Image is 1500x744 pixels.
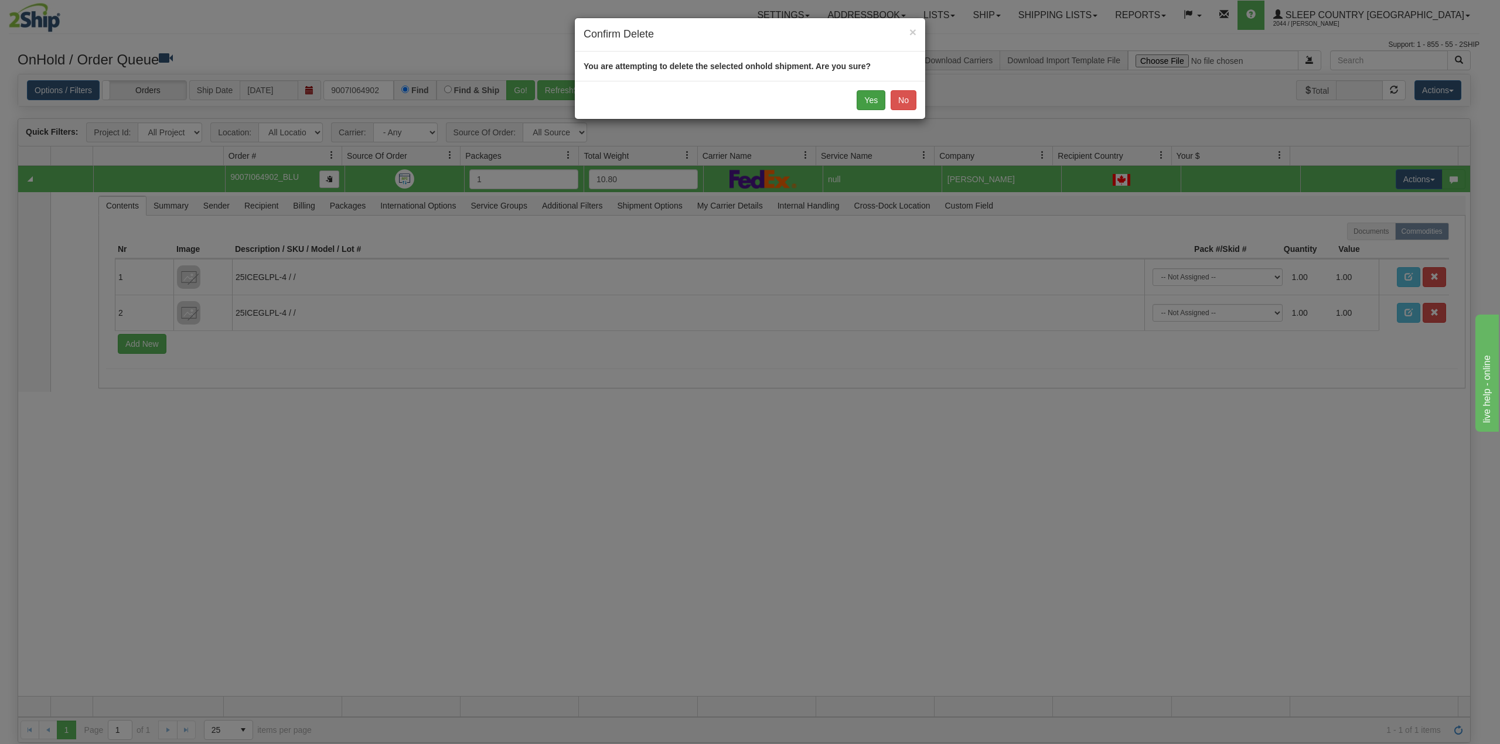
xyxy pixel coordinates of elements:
[1473,312,1499,432] iframe: chat widget
[9,7,108,21] div: live help - online
[909,26,916,38] button: Close
[857,90,885,110] button: Yes
[584,27,916,42] h4: Confirm Delete
[584,62,871,71] strong: You are attempting to delete the selected onhold shipment. Are you sure?
[891,90,916,110] button: No
[909,25,916,39] span: ×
